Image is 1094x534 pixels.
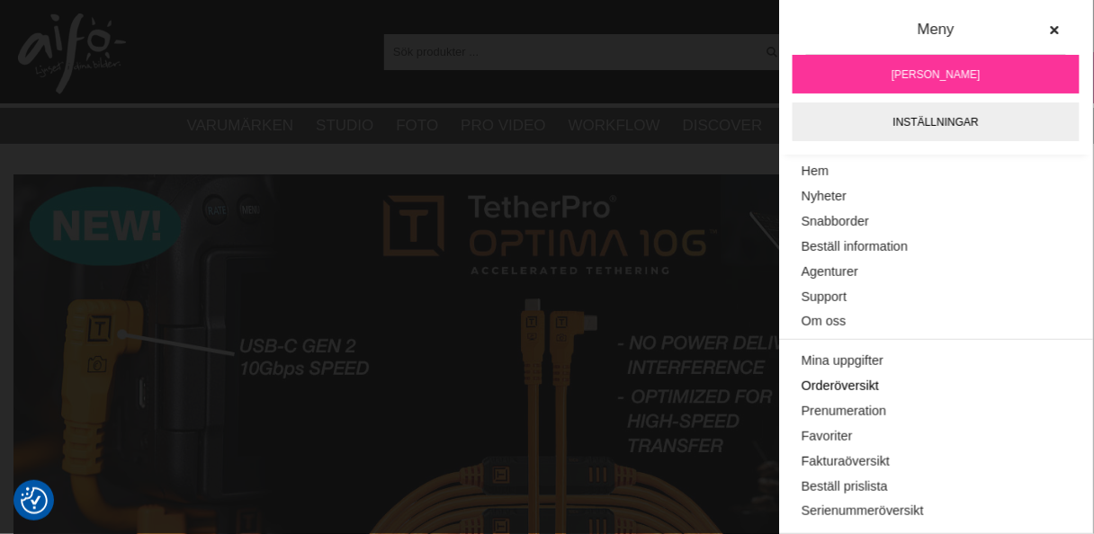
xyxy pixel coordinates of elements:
[802,209,1071,235] a: Snabborder
[461,114,545,138] a: Pro Video
[802,284,1071,309] a: Support
[802,184,1071,209] a: Nyheter
[683,114,763,138] a: Discover
[802,374,1071,399] a: Orderöversikt
[802,159,1071,184] a: Hem
[802,349,1071,374] a: Mina uppgifter
[396,114,438,138] a: Foto
[316,114,373,138] a: Studio
[187,114,294,138] a: Varumärken
[802,309,1071,334] a: Om oss
[384,38,756,65] input: Sök produkter ...
[806,18,1066,55] div: Meny
[892,67,981,83] span: [PERSON_NAME]
[569,114,660,138] a: Workflow
[21,487,48,514] img: Revisit consent button
[802,449,1071,475] a: Fakturaöversikt
[802,499,1071,524] a: Serienummeröversikt
[802,424,1071,449] a: Favoriter
[793,102,1080,141] a: Inställningar
[21,485,48,517] button: Samtyckesinställningar
[802,399,1071,424] a: Prenumeration
[18,13,126,94] img: logo.png
[802,475,1071,500] a: Beställ prislista
[802,260,1071,285] a: Agenturer
[802,235,1071,260] a: Beställ information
